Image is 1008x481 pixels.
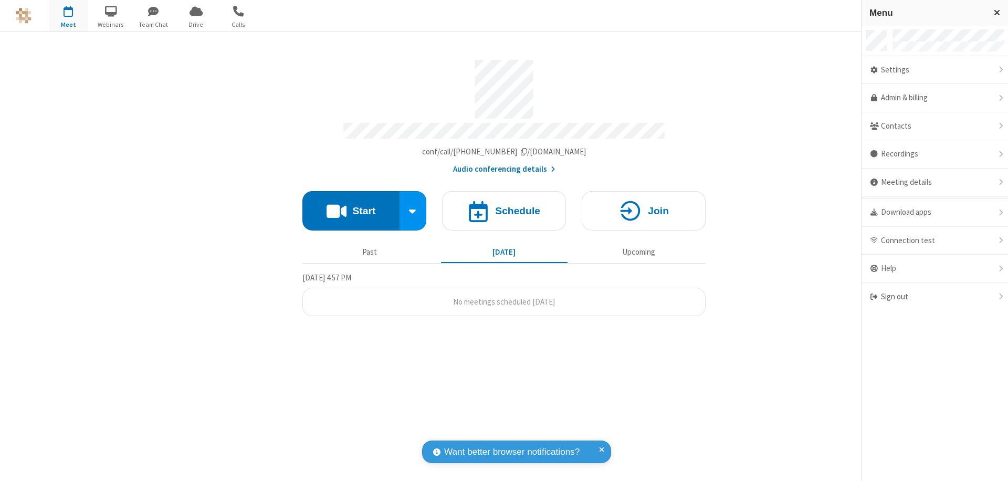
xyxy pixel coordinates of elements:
a: Admin & billing [862,84,1008,112]
div: Contacts [862,112,1008,141]
button: Copy my meeting room linkCopy my meeting room link [422,146,586,158]
span: Copy my meeting room link [422,147,586,156]
button: Start [302,191,400,231]
span: Drive [176,20,216,29]
section: Today's Meetings [302,271,706,317]
button: [DATE] [441,242,568,262]
button: Join [582,191,706,231]
span: Team Chat [134,20,173,29]
button: Audio conferencing details [453,163,555,175]
section: Account details [302,52,706,175]
h4: Schedule [495,206,540,216]
span: No meetings scheduled [DATE] [453,297,555,307]
button: Past [307,242,433,262]
div: Settings [862,56,1008,85]
button: Upcoming [575,242,702,262]
span: Meet [49,20,88,29]
span: Calls [219,20,258,29]
h3: Menu [869,8,984,18]
span: [DATE] 4:57 PM [302,273,351,283]
h4: Start [352,206,375,216]
h4: Join [648,206,669,216]
div: Help [862,255,1008,283]
div: Download apps [862,198,1008,227]
div: Meeting details [862,169,1008,197]
div: Start conference options [400,191,427,231]
div: Recordings [862,140,1008,169]
div: Sign out [862,283,1008,311]
div: Connection test [862,227,1008,255]
img: QA Selenium DO NOT DELETE OR CHANGE [16,8,31,24]
span: Want better browser notifications? [444,445,580,459]
button: Schedule [442,191,566,231]
span: Webinars [91,20,131,29]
